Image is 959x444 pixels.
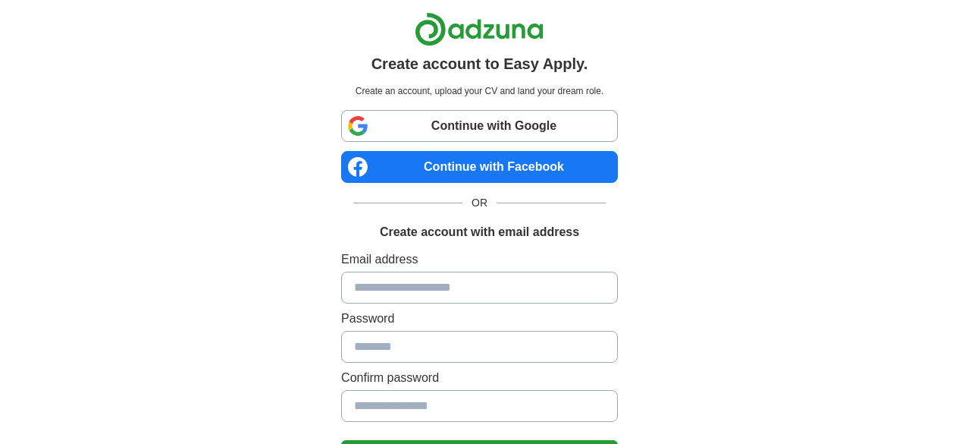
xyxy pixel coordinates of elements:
[344,84,615,98] p: Create an account, upload your CV and land your dream role.
[341,110,618,142] a: Continue with Google
[371,52,588,75] h1: Create account to Easy Apply.
[341,250,618,269] label: Email address
[341,310,618,328] label: Password
[415,12,544,46] img: Adzuna logo
[341,151,618,183] a: Continue with Facebook
[462,195,497,211] span: OR
[341,369,618,387] label: Confirm password
[380,223,579,241] h1: Create account with email address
